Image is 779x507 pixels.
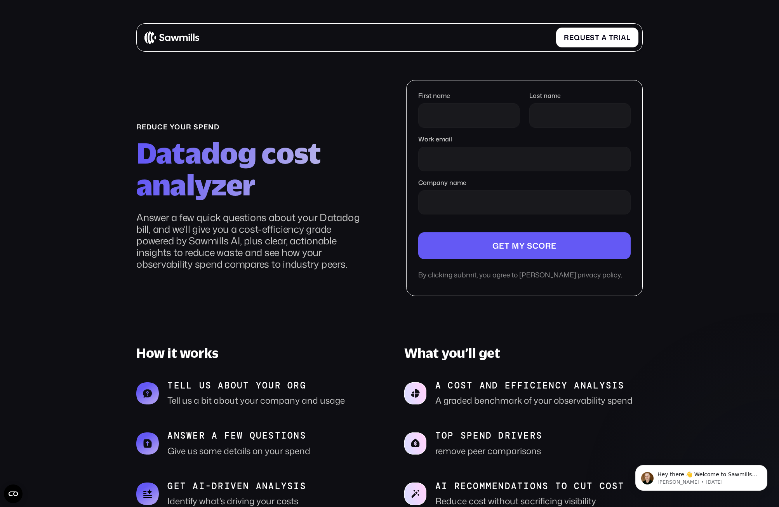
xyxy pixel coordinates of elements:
label: Work email [418,136,631,143]
span: R [564,33,569,42]
p: Get AI-driven analysis [167,481,306,491]
span: r [613,33,619,42]
span: a [602,33,607,42]
h3: What you’ll get [404,345,643,361]
button: Open CMP widget [4,484,23,503]
p: A cost and efficiency analysis [435,380,633,391]
label: Company name [418,179,631,186]
span: s [590,33,595,42]
label: First name [418,92,520,99]
a: Requestatrial [556,28,638,47]
span: i [619,33,621,42]
span: e [586,33,590,42]
p: Tell us a bit about your company and usage [167,395,345,406]
p: Top Spend Drivers [435,430,543,441]
p: A graded benchmark of your observability spend [435,395,633,406]
span: a [621,33,626,42]
div: By clicking submit, you agree to [PERSON_NAME]' . [418,271,631,281]
span: t [609,33,614,42]
span: t [595,33,600,42]
h2: Datadog cost analyzer [136,137,367,200]
p: AI recommendations to cut cost [435,481,625,491]
iframe: Intercom notifications message [624,449,779,503]
span: q [574,33,580,42]
label: Last name [529,92,631,99]
p: Answer a few quick questions about your Datadog bill, and we’ll give you a cost-efficiency grade ... [136,212,367,270]
p: Reduce cost without sacrificing visibility [435,495,625,507]
form: Company name [418,92,631,281]
span: e [569,33,574,42]
a: privacy policy [577,271,621,281]
p: Identify what's driving your costs [167,495,306,507]
p: Give us some details on your spend [167,445,310,456]
p: tell us about your org [167,380,345,391]
div: reduce your spend [136,123,367,131]
p: remove peer comparisons [435,445,543,456]
p: answer a few questions [167,430,310,441]
span: u [580,33,586,42]
span: l [626,33,631,42]
h3: How it works [136,345,375,361]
